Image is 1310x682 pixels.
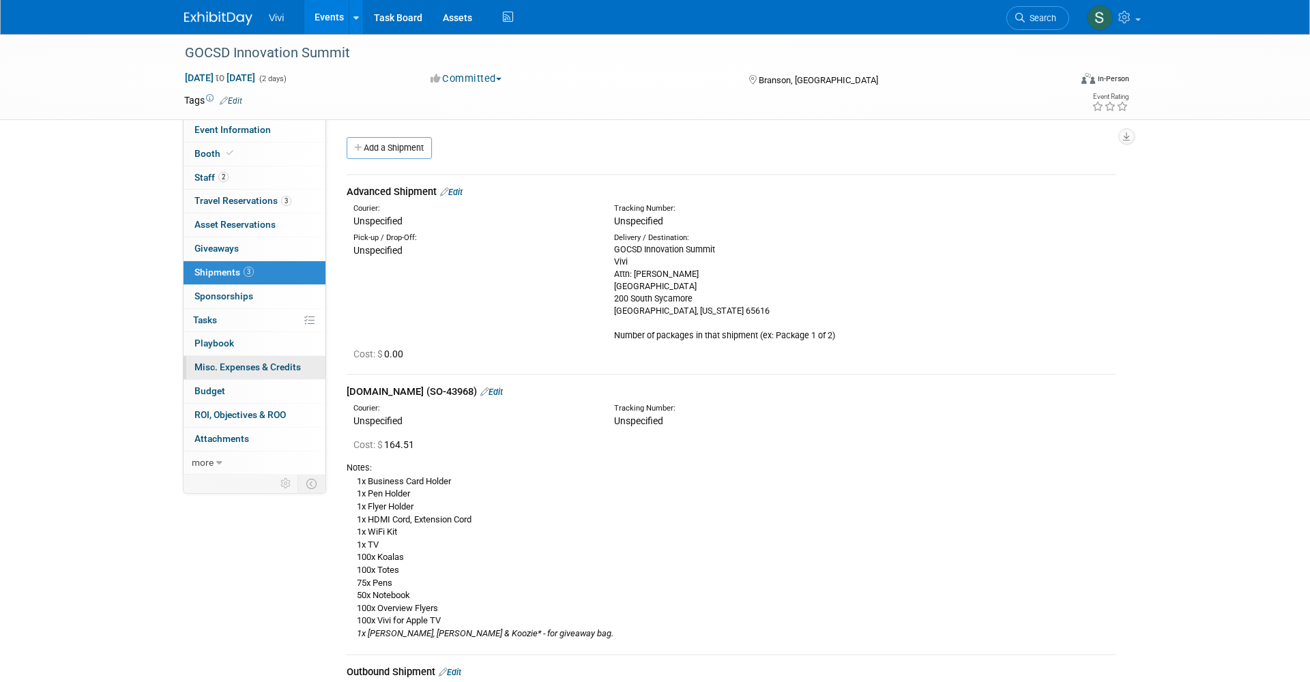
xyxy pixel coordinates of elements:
div: Courier: [353,203,594,214]
div: 1x Business Card Holder 1x Pen Holder 1x Flyer Holder 1x HDMI Cord, Extension Cord 1x WiFi Kit 1x... [347,474,1116,640]
span: Unspecified [614,216,663,226]
span: Unspecified [614,415,663,426]
a: Budget [184,380,325,403]
a: Booth [184,143,325,166]
div: Delivery / Destination: [614,233,854,243]
span: Giveaways [194,243,239,254]
span: 164.51 [353,439,420,450]
div: [DOMAIN_NAME] (SO-43968) [347,385,1116,399]
a: more [184,451,325,475]
div: Outbound Shipment [347,665,1116,679]
div: Event Rating [1092,93,1129,100]
div: Unspecified [353,414,594,428]
span: to [214,72,227,83]
span: Cost: $ [353,349,384,359]
span: Event Information [194,124,271,135]
a: Edit [480,387,503,397]
div: Courier: [353,403,594,414]
span: [DATE] [DATE] [184,72,256,84]
a: Shipments3 [184,261,325,284]
a: Add a Shipment [347,137,432,159]
span: Attachments [194,433,249,444]
span: Search [1025,13,1056,23]
a: Misc. Expenses & Credits [184,356,325,379]
i: 1x [PERSON_NAME], [PERSON_NAME] & Koozie* - for giveaway bag. [357,628,613,638]
div: In-Person [1097,74,1129,84]
span: Tasks [193,314,217,325]
span: Unspecified [353,245,403,256]
span: Travel Reservations [194,195,291,206]
a: Staff2 [184,166,325,190]
div: GOCSD Innovation Summit [180,41,1049,65]
div: Notes: [347,462,1116,474]
span: Misc. Expenses & Credits [194,361,301,372]
span: Booth [194,148,236,159]
a: Giveaways [184,237,325,261]
div: Advanced Shipment [347,185,1116,199]
a: Sponsorships [184,285,325,308]
a: ROI, Objectives & ROO [184,404,325,427]
a: Edit [440,187,463,197]
span: Vivi [269,12,284,23]
a: Asset Reservations [184,213,325,237]
div: GOCSD Innovation Summit Vivi Attn: [PERSON_NAME] [GEOGRAPHIC_DATA] 200 South Sycamore [GEOGRAPHIC... [614,243,854,342]
span: 3 [281,196,291,206]
span: ROI, Objectives & ROO [194,409,286,420]
span: 2 [218,172,229,182]
button: Committed [426,72,507,86]
span: 3 [244,267,254,277]
img: Format-Inperson.png [1081,73,1095,84]
img: ExhibitDay [184,12,252,25]
i: Booth reservation complete [227,149,233,157]
td: Toggle Event Tabs [298,475,326,492]
a: Tasks [184,309,325,332]
div: Event Format [989,71,1129,91]
a: Travel Reservations3 [184,190,325,213]
span: Staff [194,172,229,183]
span: (2 days) [258,74,287,83]
span: Branson, [GEOGRAPHIC_DATA] [759,75,878,85]
a: Edit [220,96,242,106]
span: Sponsorships [194,291,253,301]
span: more [192,457,214,468]
a: Event Information [184,119,325,142]
span: Shipments [194,267,254,278]
div: Tracking Number: [614,203,920,214]
a: Playbook [184,332,325,355]
span: Cost: $ [353,439,384,450]
span: Budget [194,385,225,396]
a: Edit [439,667,461,677]
span: Asset Reservations [194,219,276,230]
a: Attachments [184,428,325,451]
td: Personalize Event Tab Strip [274,475,298,492]
img: Sara Membreno [1087,5,1113,31]
div: Unspecified [353,214,594,228]
a: Search [1006,6,1069,30]
td: Tags [184,93,242,107]
div: Pick-up / Drop-Off: [353,233,594,243]
div: Tracking Number: [614,403,920,414]
span: 0.00 [353,349,409,359]
span: Playbook [194,338,234,349]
